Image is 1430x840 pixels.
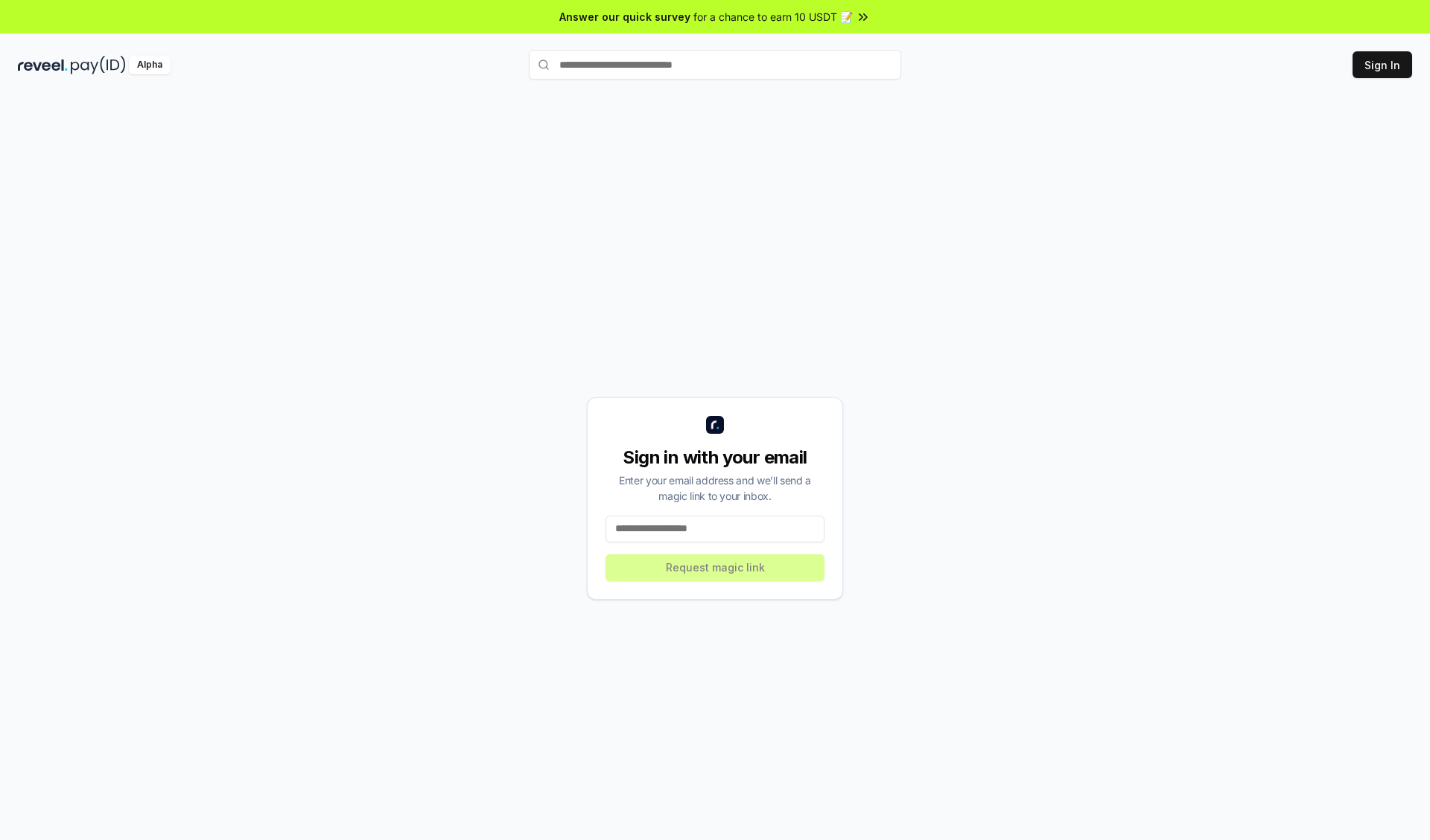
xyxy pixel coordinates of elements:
span: Answer our quick survey [559,9,690,25]
div: Sign in with your email [606,446,824,469]
img: reveel_dark [18,56,68,74]
div: Alpha [129,56,171,74]
div: Enter your email address and we’ll send a magic link to your inbox. [606,472,824,504]
img: pay_id [71,56,126,74]
img: logo_small [706,416,724,434]
button: Sign In [1353,51,1412,78]
span: for a chance to earn 10 USDT 📝 [693,9,853,25]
